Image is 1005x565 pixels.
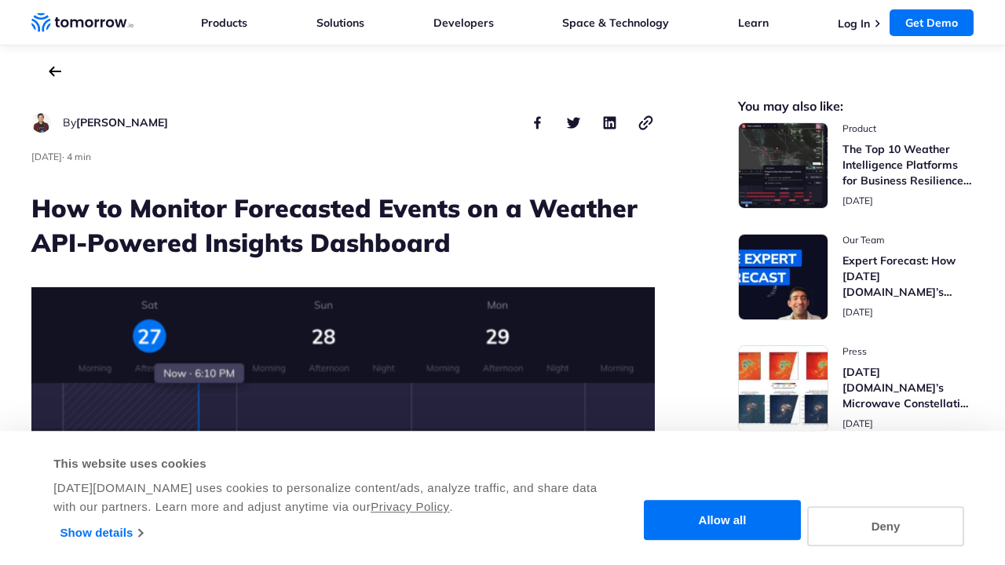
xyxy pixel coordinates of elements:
[31,11,133,35] a: Home link
[838,16,870,31] a: Log In
[201,16,247,30] a: Products
[738,100,974,112] h2: You may also like:
[842,345,974,358] span: post catecory
[738,234,974,320] a: Read Expert Forecast: How Tomorrow.io’s Microwave Sounders Are Revolutionizing Hurricane Monitoring
[738,345,974,432] a: Read Tomorrow.io’s Microwave Constellation Ready To Help This Hurricane Season
[564,113,583,132] button: share this post on twitter
[31,113,51,133] img: Gareth Goh
[842,234,974,246] span: post catecory
[562,16,669,30] a: Space & Technology
[316,16,364,30] a: Solutions
[890,9,974,36] a: Get Demo
[738,122,974,209] a: Read The Top 10 Weather Intelligence Platforms for Business Resilience in 2025
[807,506,964,546] button: Deny
[31,191,655,260] h1: How to Monitor Forecasted Events on a Weather API-Powered Insights Dashboard
[433,16,494,30] a: Developers
[644,501,801,541] button: Allow all
[528,113,546,132] button: share this post on facebook
[842,122,974,135] span: post catecory
[63,115,76,129] span: By
[600,113,619,132] button: share this post on linkedin
[60,521,143,545] a: Show details
[53,454,616,473] div: This website uses cookies
[738,16,769,30] a: Learn
[842,141,974,188] h3: The Top 10 Weather Intelligence Platforms for Business Resilience in [DATE]
[63,113,168,132] div: author name
[842,306,873,318] span: publish date
[53,479,616,516] div: [DATE][DOMAIN_NAME] uses cookies to personalize content/ads, analyze traffic, and share data with...
[842,417,873,429] span: publish date
[842,253,974,300] h3: Expert Forecast: How [DATE][DOMAIN_NAME]’s Microwave Sounders Are Revolutionizing Hurricane Monit...
[842,364,974,411] h3: [DATE][DOMAIN_NAME]’s Microwave Constellation Ready To Help This Hurricane Season
[636,113,655,132] button: copy link to clipboard
[842,195,873,206] span: publish date
[62,151,64,162] span: ·
[49,66,61,77] a: back to the main blog page
[371,500,449,513] a: Privacy Policy
[31,151,62,162] span: publish date
[67,151,91,162] span: Estimated reading time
